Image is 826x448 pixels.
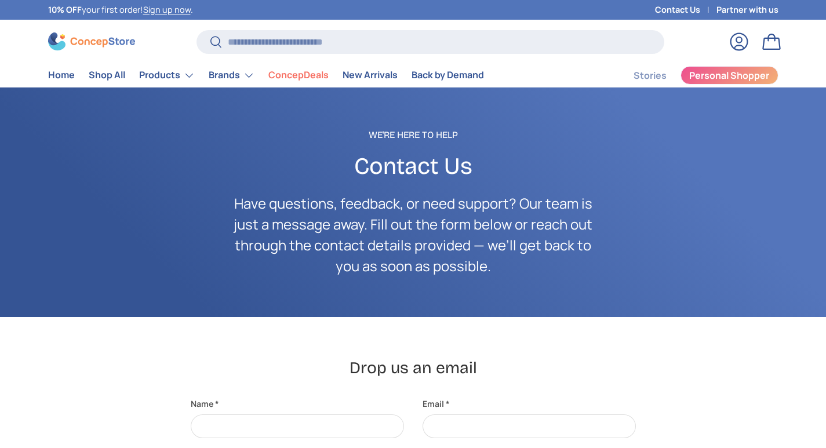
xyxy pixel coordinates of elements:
a: Stories [634,64,667,87]
span: We're Here to Help [369,128,458,142]
strong: 10% OFF [48,4,82,15]
img: ConcepStore [48,32,135,50]
a: Products [139,64,195,87]
a: Sign up now [143,4,191,15]
a: ConcepDeals [268,64,329,86]
a: Shop All [89,64,125,86]
summary: Brands [202,64,261,87]
p: your first order! . [48,3,193,16]
span: Contact Us [354,151,472,182]
nav: Secondary [606,64,778,87]
a: Contact Us [655,3,716,16]
a: Personal Shopper [681,66,778,85]
a: Back by Demand [412,64,484,86]
summary: Products [132,64,202,87]
a: New Arrivals [343,64,398,86]
a: Brands [209,64,254,87]
label: Name [191,398,404,410]
a: Partner with us [716,3,778,16]
nav: Primary [48,64,484,87]
p: Have questions, feedback, or need support? Our team is just a message away. Fill out the form bel... [231,193,596,276]
label: Email [423,398,636,410]
span: Personal Shopper [689,71,769,80]
a: Home [48,64,75,86]
h2: Drop us an email [191,358,636,379]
